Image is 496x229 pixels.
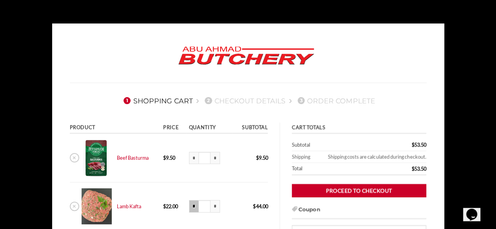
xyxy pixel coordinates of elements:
span: 2 [205,97,212,104]
th: Subtotal [292,139,365,151]
input: Increase quantity of Lamb Kafta [211,200,220,213]
input: Product quantity [198,152,211,164]
input: Product quantity [198,200,211,213]
input: Increase quantity of Beef Basturma [211,152,220,164]
a: 2Checkout details [202,97,285,105]
span: $ [411,166,414,172]
a: Lamb Kafta [117,203,141,209]
a: Proceed to checkout [292,184,426,198]
th: Subtotal [232,123,268,134]
a: 1Shopping Cart [121,97,193,105]
span: $ [411,142,414,148]
iframe: chat widget [463,198,488,221]
th: Cart totals [292,123,426,134]
bdi: 44.00 [253,203,268,209]
th: Total [292,163,365,175]
img: Cart [82,188,112,225]
span: $ [253,203,256,209]
th: Price [161,123,186,134]
a: Remove Lamb Kafta from cart [70,202,79,211]
span: $ [163,203,166,209]
span: 1 [124,97,131,104]
bdi: 53.50 [411,166,426,172]
h3: Coupon [292,206,426,219]
th: Quantity [186,123,232,134]
img: Cart [82,140,112,176]
th: Shipping [292,151,315,163]
bdi: 9.50 [163,155,175,161]
td: Shipping costs are calculated during checkout. [315,151,426,163]
span: $ [256,155,258,161]
img: Abu Ahmad Butchery [172,41,321,71]
a: Beef Basturma [117,155,149,161]
bdi: 22.00 [163,203,178,209]
th: Product [70,123,161,134]
span: $ [163,155,166,161]
bdi: 53.50 [411,142,426,148]
a: Remove Beef Basturma from cart [70,153,79,162]
input: Reduce quantity of Beef Basturma [189,152,198,164]
input: Reduce quantity of Lamb Kafta [189,200,198,213]
bdi: 9.50 [256,155,268,161]
nav: Checkout steps [70,90,427,111]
